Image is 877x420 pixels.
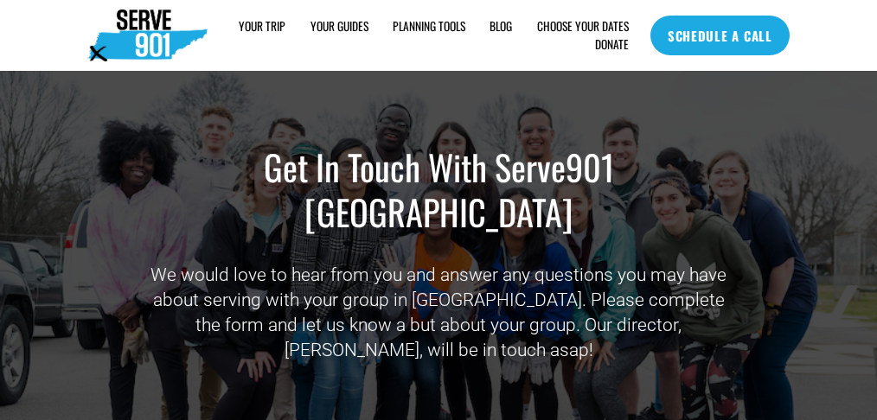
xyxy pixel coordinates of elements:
[239,18,285,35] span: YOUR TRIP
[147,263,730,364] p: We would love to hear from you and answer any questions you may have about serving with your grou...
[537,16,629,35] a: CHOOSE YOUR DATES
[147,145,730,235] h1: Get In Touch With Serve901 [GEOGRAPHIC_DATA]
[393,18,465,35] span: PLANNING TOOLS
[310,16,368,35] a: YOUR GUIDES
[87,10,207,61] img: Serve901
[650,16,790,55] a: SCHEDULE A CALL
[490,16,512,35] a: BLOG
[595,35,629,54] a: DONATE
[393,16,465,35] a: folder dropdown
[239,16,285,35] a: folder dropdown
